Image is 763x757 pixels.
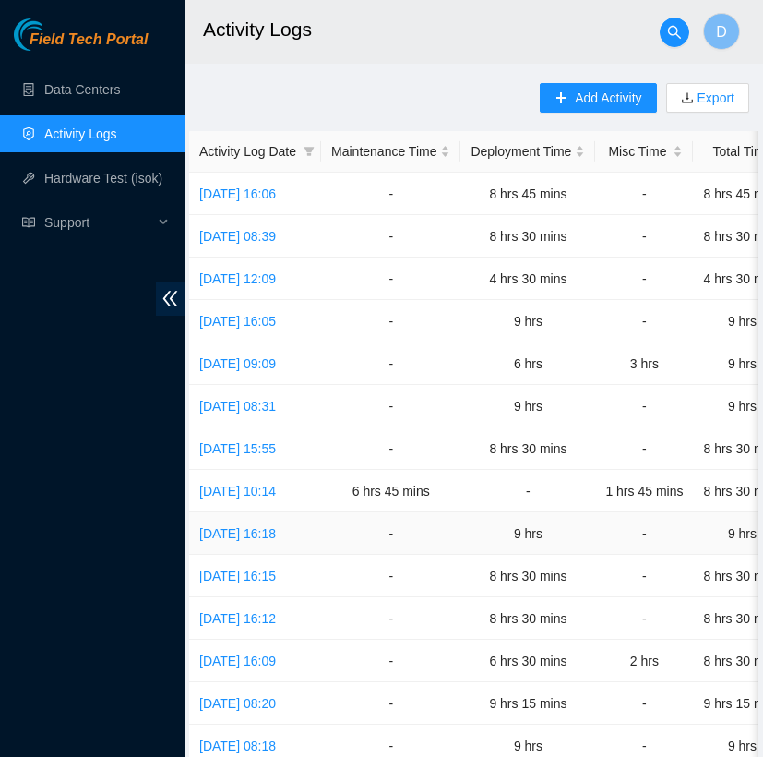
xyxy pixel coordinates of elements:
[321,555,460,597] td: -
[321,427,460,470] td: -
[595,682,693,725] td: -
[595,215,693,258] td: -
[460,470,595,512] td: -
[22,216,35,229] span: read
[321,215,460,258] td: -
[321,385,460,427] td: -
[199,399,276,414] a: [DATE] 08:31
[460,682,595,725] td: 9 hrs 15 mins
[14,33,148,57] a: Akamai TechnologiesField Tech Portal
[595,385,693,427] td: -
[595,555,693,597] td: -
[199,569,276,583] a: [DATE] 16:15
[199,526,276,541] a: [DATE] 16:18
[156,282,185,316] span: double-left
[460,215,595,258] td: 8 hrs 30 mins
[595,470,693,512] td: 1 hrs 45 mins
[460,640,595,682] td: 6 hrs 30 mins
[540,83,656,113] button: plusAdd Activity
[460,173,595,215] td: 8 hrs 45 mins
[321,258,460,300] td: -
[694,90,734,105] a: Export
[460,427,595,470] td: 8 hrs 30 mins
[595,342,693,385] td: 3 hrs
[321,470,460,512] td: 6 hrs 45 mins
[460,597,595,640] td: 8 hrs 30 mins
[595,640,693,682] td: 2 hrs
[44,82,120,97] a: Data Centers
[595,300,693,342] td: -
[199,141,296,162] span: Activity Log Date
[199,696,276,711] a: [DATE] 08:20
[681,91,694,106] span: download
[30,31,148,49] span: Field Tech Portal
[321,173,460,215] td: -
[321,597,460,640] td: -
[44,126,117,141] a: Activity Logs
[321,342,460,385] td: -
[575,88,641,108] span: Add Activity
[460,385,595,427] td: 9 hrs
[666,83,749,113] button: downloadExport
[199,654,276,668] a: [DATE] 16:09
[199,739,276,753] a: [DATE] 08:18
[321,300,460,342] td: -
[44,204,153,241] span: Support
[321,682,460,725] td: -
[300,138,318,165] span: filter
[460,555,595,597] td: 8 hrs 30 mins
[199,271,276,286] a: [DATE] 12:09
[660,18,689,47] button: search
[595,512,693,555] td: -
[460,258,595,300] td: 4 hrs 30 mins
[460,342,595,385] td: 6 hrs
[199,314,276,329] a: [DATE] 16:05
[321,640,460,682] td: -
[595,173,693,215] td: -
[14,18,93,51] img: Akamai Technologies
[595,258,693,300] td: -
[661,25,688,40] span: search
[199,484,276,499] a: [DATE] 10:14
[199,356,276,371] a: [DATE] 09:09
[199,611,276,626] a: [DATE] 16:12
[44,171,162,186] a: Hardware Test (isok)
[716,20,727,43] span: D
[199,441,276,456] a: [DATE] 15:55
[321,512,460,555] td: -
[595,597,693,640] td: -
[199,229,276,244] a: [DATE] 08:39
[703,13,740,50] button: D
[460,512,595,555] td: 9 hrs
[304,146,315,157] span: filter
[199,186,276,201] a: [DATE] 16:06
[595,427,693,470] td: -
[554,91,567,106] span: plus
[460,300,595,342] td: 9 hrs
